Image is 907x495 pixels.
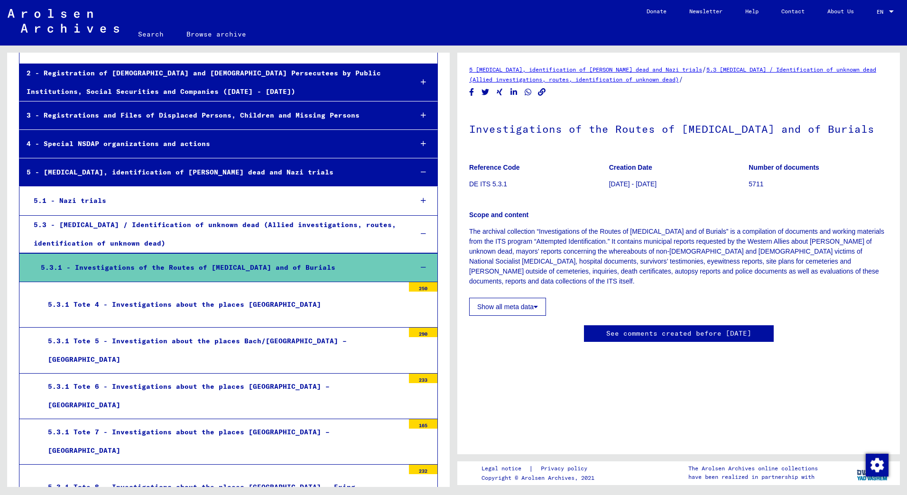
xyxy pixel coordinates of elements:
img: Arolsen_neg.svg [8,9,119,33]
b: Scope and content [469,211,528,219]
button: Show all meta data [469,298,546,316]
div: 5.3.1 - Investigations of the Routes of [MEDICAL_DATA] and of Burials [34,258,405,277]
span: EN [877,9,887,15]
a: Privacy policy [533,464,599,474]
a: Legal notice [481,464,529,474]
p: The Arolsen Archives online collections [688,464,818,473]
div: 5.1 - Nazi trials [27,192,405,210]
a: 5 [MEDICAL_DATA], identification of [PERSON_NAME] dead and Nazi trials [469,66,702,73]
a: Search [127,23,175,46]
button: Share on LinkedIn [509,86,519,98]
a: Browse archive [175,23,258,46]
div: 290 [409,328,437,337]
b: Creation Date [609,164,652,171]
div: 232 [409,465,437,474]
div: | [481,464,599,474]
button: Copy link [537,86,547,98]
div: 5 - [MEDICAL_DATA], identification of [PERSON_NAME] dead and Nazi trials [19,163,405,182]
div: 250 [409,282,437,292]
button: Share on Xing [495,86,505,98]
img: Change consent [866,454,888,477]
a: See comments created before [DATE] [606,329,751,339]
img: yv_logo.png [855,461,890,485]
button: Share on Facebook [467,86,477,98]
div: 3 - Registrations and Files of Displaced Persons, Children and Missing Persons [19,106,405,125]
div: 5.3 - [MEDICAL_DATA] / Identification of unknown dead (Allied investigations, routes, identificat... [27,216,405,253]
div: 2 - Registration of [DEMOGRAPHIC_DATA] and [DEMOGRAPHIC_DATA] Persecutees by Public Institutions,... [19,64,405,101]
span: / [679,75,683,83]
b: Reference Code [469,164,520,171]
b: Number of documents [749,164,819,171]
div: 5.3.1 Tote 5 - Investigation about the places Bach/[GEOGRAPHIC_DATA] – [GEOGRAPHIC_DATA] [41,332,404,369]
p: 5711 [749,179,888,189]
p: DE ITS 5.3.1 [469,179,609,189]
h1: Investigations of the Routes of [MEDICAL_DATA] and of Burials [469,107,888,149]
p: [DATE] - [DATE] [609,179,749,189]
div: 5.3.1 Tote 4 - Investigations about the places [GEOGRAPHIC_DATA] [41,295,404,314]
div: 5.3.1 Tote 7 - Investigations about the places [GEOGRAPHIC_DATA] – [GEOGRAPHIC_DATA] [41,423,404,460]
div: 5.3.1 Tote 6 - Investigations about the places [GEOGRAPHIC_DATA] – [GEOGRAPHIC_DATA] [41,377,404,414]
p: Copyright © Arolsen Archives, 2021 [481,474,599,482]
p: have been realized in partnership with [688,473,818,481]
div: 4 - Special NSDAP organizations and actions [19,135,405,153]
button: Share on Twitter [481,86,491,98]
p: The archival collection “Investigations of the Routes of [MEDICAL_DATA] and of Burials” is a comp... [469,227,888,286]
span: / [702,65,706,73]
button: Share on WhatsApp [523,86,533,98]
div: 165 [409,419,437,429]
div: 233 [409,374,437,383]
div: Change consent [865,453,888,476]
